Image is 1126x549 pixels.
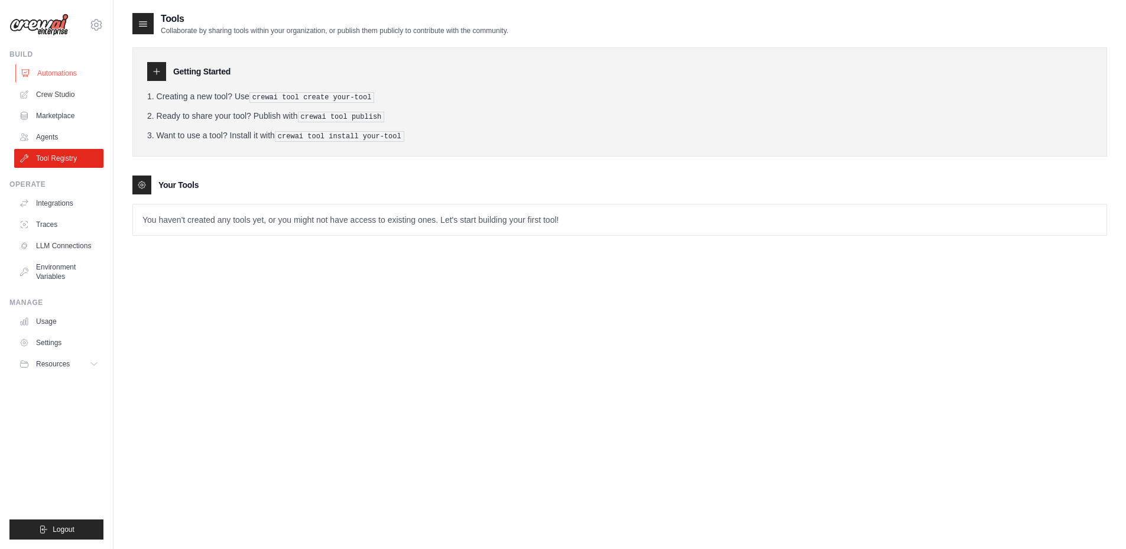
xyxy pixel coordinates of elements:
[275,131,404,142] pre: crewai tool install your-tool
[158,179,199,191] h3: Your Tools
[298,112,385,122] pre: crewai tool publish
[147,129,1092,142] li: Want to use a tool? Install it with
[53,525,74,534] span: Logout
[14,333,103,352] a: Settings
[14,215,103,234] a: Traces
[36,359,70,369] span: Resources
[14,149,103,168] a: Tool Registry
[147,110,1092,122] li: Ready to share your tool? Publish with
[14,85,103,104] a: Crew Studio
[9,50,103,59] div: Build
[14,106,103,125] a: Marketplace
[9,14,69,36] img: Logo
[9,180,103,189] div: Operate
[173,66,231,77] h3: Getting Started
[147,90,1092,103] li: Creating a new tool? Use
[14,236,103,255] a: LLM Connections
[161,26,508,35] p: Collaborate by sharing tools within your organization, or publish them publicly to contribute wit...
[133,204,1106,235] p: You haven't created any tools yet, or you might not have access to existing ones. Let's start bui...
[14,312,103,331] a: Usage
[14,355,103,373] button: Resources
[14,258,103,286] a: Environment Variables
[9,519,103,540] button: Logout
[15,64,105,83] a: Automations
[161,12,508,26] h2: Tools
[249,92,375,103] pre: crewai tool create your-tool
[14,128,103,147] a: Agents
[14,194,103,213] a: Integrations
[9,298,103,307] div: Manage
